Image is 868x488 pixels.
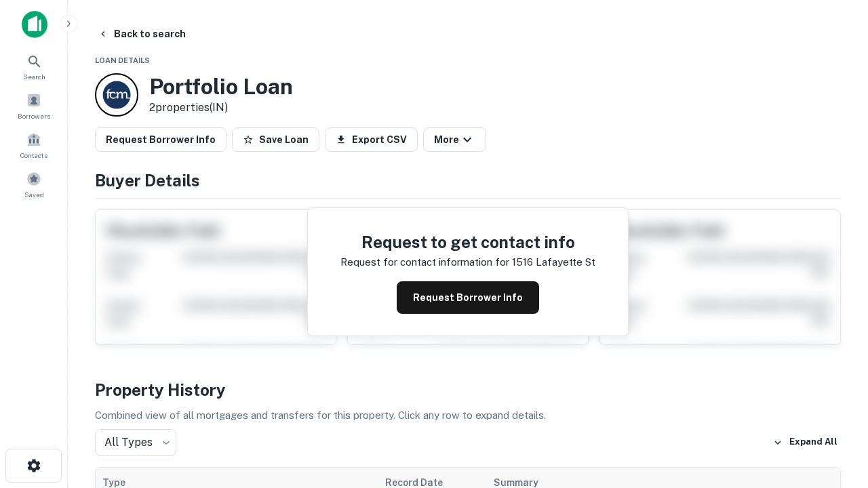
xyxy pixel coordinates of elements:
button: Save Loan [232,127,319,152]
p: 1516 lafayette st [512,254,595,270]
span: Borrowers [18,110,50,121]
button: Request Borrower Info [95,127,226,152]
span: Loan Details [95,56,150,64]
button: More [423,127,486,152]
a: Contacts [4,127,64,163]
h3: Portfolio Loan [149,74,293,100]
a: Borrowers [4,87,64,124]
button: Export CSV [325,127,418,152]
h4: Request to get contact info [340,230,595,254]
button: Expand All [770,432,841,453]
p: 2 properties (IN) [149,100,293,116]
button: Back to search [92,22,191,46]
p: Combined view of all mortgages and transfers for this property. Click any row to expand details. [95,407,841,424]
span: Contacts [20,150,47,161]
img: capitalize-icon.png [22,11,47,38]
button: Request Borrower Info [397,281,539,314]
h4: Property History [95,378,841,402]
span: Search [23,71,45,82]
div: All Types [95,429,176,456]
iframe: Chat Widget [800,380,868,445]
span: Saved [24,189,44,200]
a: Saved [4,166,64,203]
h4: Buyer Details [95,168,841,192]
p: Request for contact information for [340,254,509,270]
a: Search [4,48,64,85]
